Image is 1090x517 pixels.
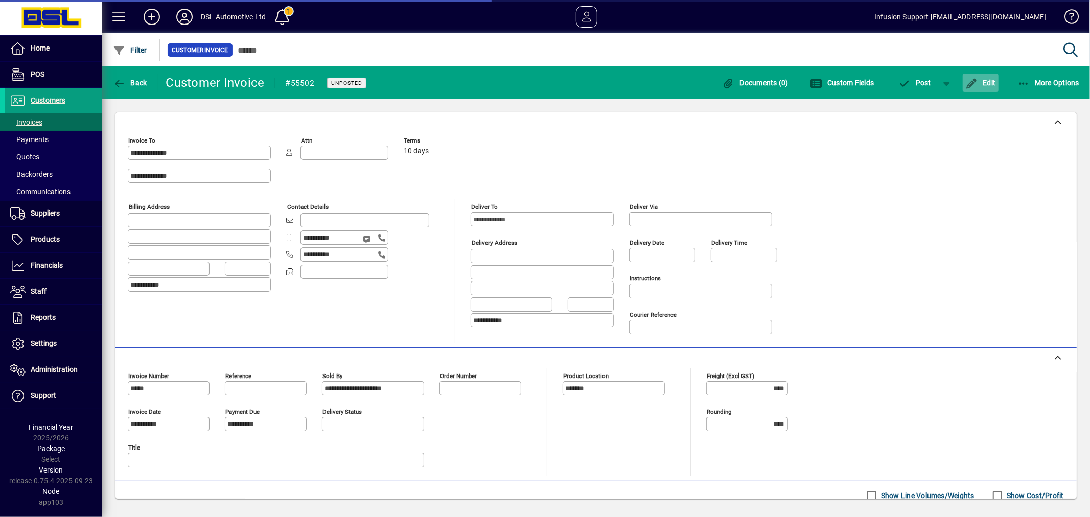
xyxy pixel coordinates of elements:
[39,466,63,474] span: Version
[166,75,265,91] div: Customer Invoice
[31,365,78,373] span: Administration
[5,253,102,278] a: Financials
[168,8,201,26] button: Profile
[10,153,39,161] span: Quotes
[5,383,102,409] a: Support
[128,444,140,451] mat-label: Title
[5,166,102,183] a: Backorders
[963,74,999,92] button: Edit
[31,70,44,78] span: POS
[31,313,56,321] span: Reports
[722,79,788,87] span: Documents (0)
[810,79,874,87] span: Custom Fields
[10,118,42,126] span: Invoices
[440,372,477,380] mat-label: Order number
[356,227,380,251] button: Send SMS
[113,46,147,54] span: Filter
[630,239,664,246] mat-label: Delivery date
[43,487,60,496] span: Node
[31,261,63,269] span: Financials
[707,372,754,380] mat-label: Freight (excl GST)
[31,235,60,243] span: Products
[331,80,362,86] span: Unposted
[5,183,102,200] a: Communications
[5,201,102,226] a: Suppliers
[135,8,168,26] button: Add
[5,331,102,357] a: Settings
[286,75,315,91] div: #55502
[31,287,47,295] span: Staff
[893,74,937,92] button: Post
[322,408,362,415] mat-label: Delivery status
[172,45,228,55] span: Customer Invoice
[5,227,102,252] a: Products
[201,9,266,25] div: DSL Automotive Ltd
[630,275,661,282] mat-label: Instructions
[471,203,498,210] mat-label: Deliver To
[225,372,251,380] mat-label: Reference
[5,148,102,166] a: Quotes
[37,444,65,453] span: Package
[404,137,465,144] span: Terms
[630,311,677,318] mat-label: Courier Reference
[322,372,342,380] mat-label: Sold by
[10,135,49,144] span: Payments
[301,137,312,144] mat-label: Attn
[720,74,791,92] button: Documents (0)
[563,372,609,380] mat-label: Product location
[1017,79,1080,87] span: More Options
[5,131,102,148] a: Payments
[10,187,71,196] span: Communications
[31,44,50,52] span: Home
[5,357,102,383] a: Administration
[874,9,1047,25] div: Infusion Support [EMAIL_ADDRESS][DOMAIN_NAME]
[102,74,158,92] app-page-header-button: Back
[5,305,102,331] a: Reports
[898,79,932,87] span: ost
[1005,490,1064,501] label: Show Cost/Profit
[404,147,429,155] span: 10 days
[10,170,53,178] span: Backorders
[128,137,155,144] mat-label: Invoice To
[128,408,161,415] mat-label: Invoice date
[128,372,169,380] mat-label: Invoice number
[31,391,56,400] span: Support
[5,36,102,61] a: Home
[31,209,60,217] span: Suppliers
[110,41,150,59] button: Filter
[916,79,920,87] span: P
[707,408,731,415] mat-label: Rounding
[5,279,102,304] a: Staff
[965,79,996,87] span: Edit
[5,113,102,131] a: Invoices
[5,62,102,87] a: POS
[113,79,147,87] span: Back
[1057,2,1077,35] a: Knowledge Base
[630,203,658,210] mat-label: Deliver via
[29,423,74,431] span: Financial Year
[31,96,65,104] span: Customers
[807,74,877,92] button: Custom Fields
[110,74,150,92] button: Back
[879,490,975,501] label: Show Line Volumes/Weights
[31,339,57,347] span: Settings
[225,408,260,415] mat-label: Payment due
[711,239,747,246] mat-label: Delivery time
[1015,74,1082,92] button: More Options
